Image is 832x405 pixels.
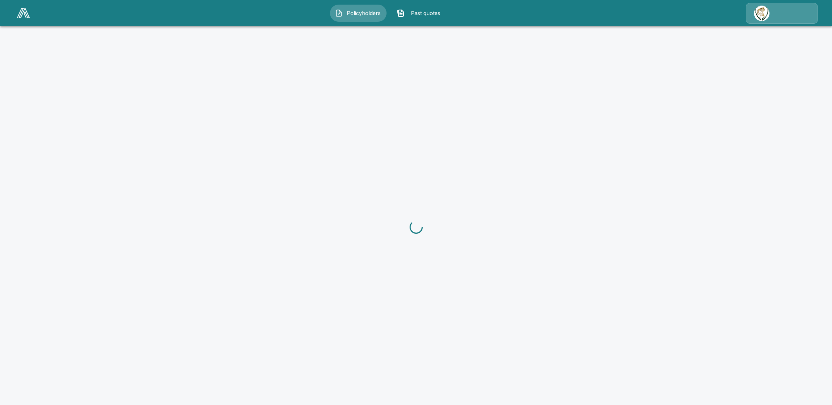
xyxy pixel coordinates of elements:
[746,3,818,24] a: Agency Icon
[345,9,382,17] span: Policyholders
[407,9,443,17] span: Past quotes
[17,8,30,18] img: AA Logo
[330,5,387,22] button: Policyholders IconPolicyholders
[397,9,405,17] img: Past quotes Icon
[335,9,343,17] img: Policyholders Icon
[392,5,448,22] button: Past quotes IconPast quotes
[754,6,769,21] img: Agency Icon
